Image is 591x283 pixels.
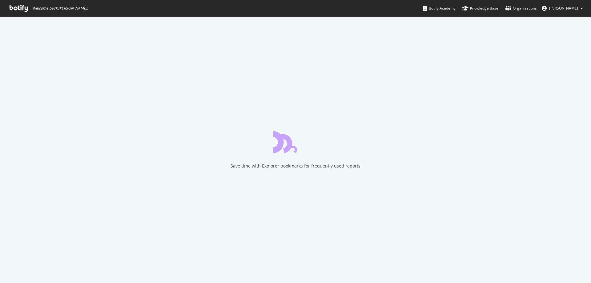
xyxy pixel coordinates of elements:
div: Knowledge Base [462,5,498,11]
div: Save time with Explorer bookmarks for frequently used reports [231,163,360,169]
span: Marcin Lewicki [549,6,578,11]
div: animation [273,131,318,153]
span: Welcome back, [PERSON_NAME] ! [32,6,88,11]
div: Botify Academy [423,5,456,11]
button: [PERSON_NAME] [537,3,588,13]
div: Organizations [505,5,537,11]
